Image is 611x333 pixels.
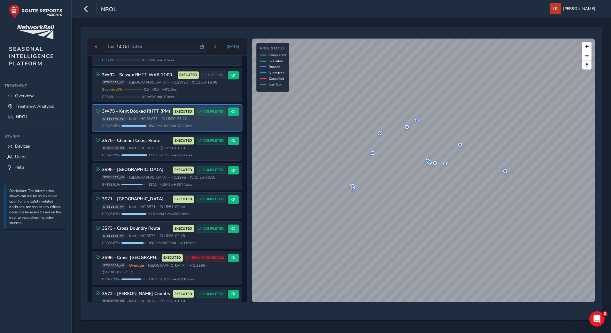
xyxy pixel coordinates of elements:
[129,263,144,268] span: Overdue
[203,167,224,173] span: COMPLETED
[269,53,286,57] span: Completed
[148,123,192,128] span: 180.3 mi / 183.3 mi • 32 / 32 sites
[138,300,139,303] span: •
[269,82,282,87] span: Not Run
[9,4,62,19] img: rr logo
[203,292,224,297] span: COMPLETED
[144,87,177,92] span: 0.0 mi / 0.0 mi • 0 / 2 sites
[15,143,30,149] span: Devices
[148,153,192,158] span: 172.3 mi / 172.6 mi • 74 / 74 sites
[102,270,127,275] span: 17:00 - 02:32
[140,146,156,151] span: HC: 3S75
[138,146,139,150] span: •
[140,233,156,238] span: HC: 3S73
[129,233,136,238] span: Kent
[157,205,159,209] span: •
[148,241,196,245] span: 180.3 mi / 207.5 mi • 114 / 118 sites
[101,5,117,14] span: NROL
[162,116,187,121] span: 15:20 - 23:22
[102,299,125,304] span: ST882809_v3
[16,103,54,109] span: Treatment Analysis
[227,44,239,49] span: [DATE]
[208,72,224,78] span: NOT RUN
[102,80,125,85] span: ST885542_v2
[102,138,171,144] h3: 3S75 - Channel Coast Route
[203,226,224,231] span: COMPLETED
[163,255,181,260] span: EXECUTED
[127,234,128,238] span: •
[4,131,67,141] div: System
[582,51,592,60] button: Zoom out
[127,176,128,179] span: •
[160,299,185,304] span: 17:10 - 01:49
[91,43,102,51] button: Previous day
[102,182,120,187] span: GPS 83.51 %
[127,117,128,121] span: •
[102,146,125,151] span: ST883550_v3
[17,25,54,39] img: customer logo
[140,299,156,304] span: HC: 3S72
[145,264,147,267] span: •
[160,204,185,209] span: 15:51 - 00:44
[203,109,224,114] span: COMPLETED
[102,234,125,238] span: ST883046_v4
[174,292,192,297] span: EXECUTED
[148,182,192,187] span: 137.1 mi / 164.2 mi • 66 / 74 sites
[189,81,191,84] span: •
[4,152,67,162] a: Users
[148,263,186,268] span: [GEOGRAPHIC_DATA]
[148,277,194,282] span: 118.3 mi / 152.9 mi • 92 / 110 sites
[102,263,125,268] span: ST885034_v6
[102,255,159,261] h3: 3S96 - Cross [GEOGRAPHIC_DATA]
[602,311,607,316] span: 2
[127,146,128,150] span: •
[222,42,244,51] button: Today
[127,300,128,303] span: •
[582,42,592,51] button: Zoom in
[203,138,224,143] span: COMPLETED
[129,116,136,121] span: Kent
[9,189,64,226] p: Disclaimer: The information shown can not be solely relied upon for any safety-related decisions,...
[159,117,160,121] span: •
[142,94,174,99] span: 0.0 mi / 0.0 mi • 0 / 0 sites
[127,205,128,209] span: •
[269,64,280,69] span: Booked
[210,43,220,51] button: Next day
[140,204,156,209] span: HC: 3S71
[582,60,592,70] button: Reset bearing to north
[4,81,67,91] div: Treatment
[140,116,158,121] span: HC: 3W75
[171,80,188,85] span: HC: 3W92
[102,123,120,128] span: GPS 98.35 %
[174,167,192,173] span: EXECUTED
[4,91,67,101] a: Overview
[160,146,185,151] span: 15:34 - 01:23
[107,44,114,49] span: Tue
[138,117,139,121] span: •
[138,205,139,209] span: •
[102,72,175,78] h3: 3W92 - Sussex RHTT WAR 11:00 - 19:00
[174,197,192,202] span: EXECUTED
[550,3,561,14] img: diamond-layout
[157,300,159,303] span: •
[269,76,284,81] span: Cancelled
[129,146,136,151] span: Kent
[102,87,122,92] span: Geometry 0 %
[102,94,114,99] span: GPS 0 %
[102,58,114,63] span: GPS 0 %
[102,167,171,173] h3: 3S95 - [GEOGRAPHIC_DATA]
[102,204,125,209] span: ST881649_v4
[102,241,120,245] span: GPS 86.87 %
[138,234,139,238] span: •
[589,311,605,327] iframe: Intercom live chat
[168,81,169,84] span: •
[129,299,136,304] span: Kent
[102,291,171,297] h3: 3S72 - [PERSON_NAME] Country
[190,175,215,180] span: 15:35 - 00:16
[102,196,171,202] h3: 3S71 - [GEOGRAPHIC_DATA]
[190,263,205,268] span: HC: 3S96
[168,176,169,179] span: •
[102,226,171,231] h3: 3S73 - Cross Boundry Route
[206,264,208,267] span: •
[102,277,120,282] span: GPS 77.33 %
